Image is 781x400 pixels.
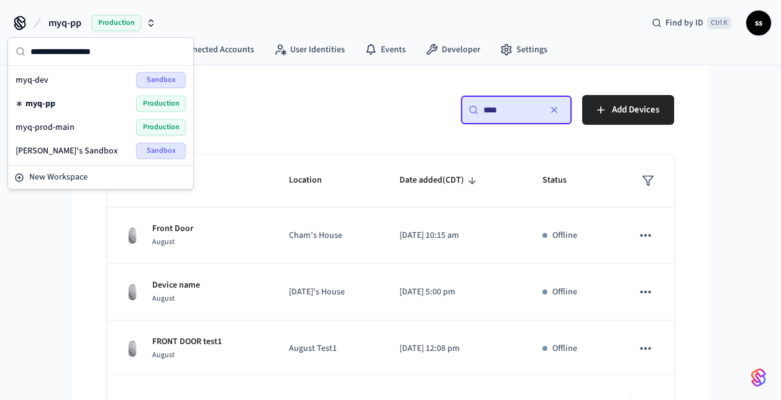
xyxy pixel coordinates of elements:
span: August [152,293,175,304]
span: myq-prod-main [16,121,75,134]
button: New Workspace [9,167,192,188]
p: Front Door [152,222,193,235]
span: Ctrl K [707,17,731,29]
span: ss [747,12,770,34]
p: [DATE] 12:08 pm [400,342,513,355]
span: August [152,237,175,247]
p: August Test1 [289,342,370,355]
span: New Workspace [29,171,88,184]
span: Add Devices [612,102,659,118]
span: Production [91,15,141,31]
p: [DATE] 10:15 am [400,229,513,242]
span: Sandbox [136,143,186,159]
div: Suggestions [8,66,193,165]
h5: Devices [107,95,383,120]
img: August Wifi Smart Lock 3rd Gen, Silver, Front [122,339,142,358]
p: Offline [552,286,577,299]
span: myq-pp [48,16,81,30]
span: Location [289,171,338,190]
p: [DATE]'s House [289,286,370,299]
span: Find by ID [665,17,703,29]
img: SeamLogoGradient.69752ec5.svg [751,368,766,388]
div: Find by IDCtrl K [642,12,741,34]
a: Connected Accounts [152,39,264,61]
p: Offline [552,342,577,355]
span: myq-pp [25,98,55,110]
button: ss [746,11,771,35]
span: August [152,350,175,360]
a: Events [355,39,416,61]
span: Production [136,119,186,135]
span: myq-dev [16,74,48,86]
img: August Wifi Smart Lock 3rd Gen, Silver, Front [122,225,142,245]
span: Sandbox [136,72,186,88]
a: Developer [416,39,490,61]
p: Device name [152,279,200,292]
p: Offline [552,229,577,242]
button: Add Devices [582,95,674,125]
a: User Identities [264,39,355,61]
span: Status [542,171,583,190]
a: Settings [490,39,557,61]
img: August Wifi Smart Lock 3rd Gen, Silver, Front [122,282,142,302]
span: [PERSON_NAME]'s Sandbox [16,145,118,157]
p: FRONT DOOR test1 [152,335,222,348]
p: Cham’s House [289,229,370,242]
table: sticky table [107,155,674,377]
span: Date added(CDT) [400,171,480,190]
span: Production [136,96,186,112]
p: [DATE] 5:00 pm [400,286,513,299]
